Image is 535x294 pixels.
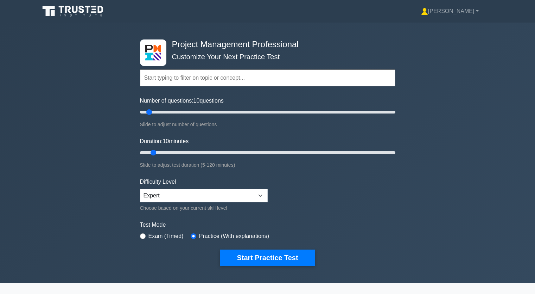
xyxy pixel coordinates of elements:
div: Choose based on your current skill level [140,204,268,212]
button: Start Practice Test [220,250,315,266]
label: Duration: minutes [140,137,189,146]
label: Number of questions: questions [140,97,224,105]
a: [PERSON_NAME] [404,4,496,18]
label: Practice (With explanations) [199,232,269,240]
span: 10 [193,98,200,104]
div: Slide to adjust test duration (5-120 minutes) [140,161,395,169]
h4: Project Management Professional [169,39,361,50]
input: Start typing to filter on topic or concept... [140,69,395,86]
label: Test Mode [140,221,395,229]
label: Exam (Timed) [148,232,184,240]
div: Slide to adjust number of questions [140,120,395,129]
label: Difficulty Level [140,178,176,186]
span: 10 [163,138,169,144]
